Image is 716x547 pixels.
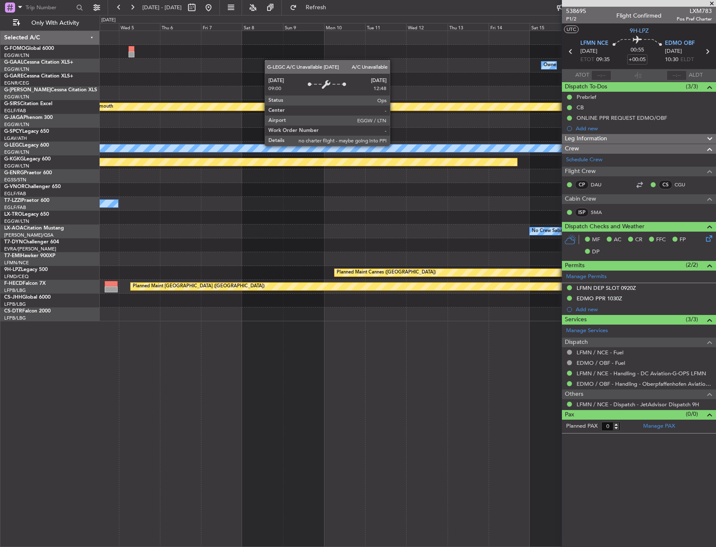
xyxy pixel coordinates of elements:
div: No Crew Sabadell [532,225,571,237]
a: T7-EMIHawker 900XP [4,253,55,258]
span: (3/3) [686,82,698,91]
a: G-ENRGPraetor 600 [4,170,52,175]
span: P1/2 [566,15,586,23]
span: [DATE] [665,47,682,56]
span: 09:35 [596,56,610,64]
div: Planned Maint Cannes ([GEOGRAPHIC_DATA]) [337,266,436,279]
span: Crew [565,144,579,154]
a: EGLF/FAB [4,191,26,197]
span: ETOT [580,56,594,64]
div: Sun 9 [283,23,324,31]
a: G-KGKGLegacy 600 [4,157,51,162]
span: (3/3) [686,315,698,324]
span: FFC [656,236,666,244]
a: LFMN / NCE - Fuel [577,349,623,356]
span: G-VNOR [4,184,25,189]
span: Only With Activity [22,20,88,26]
a: G-GAALCessna Citation XLS+ [4,60,73,65]
div: ONLINE PPR REQUEST EDMO/OBF [577,114,667,121]
a: LFMN / NCE - Dispatch - JetAdvisor Dispatch 9H [577,401,699,408]
a: SMA [591,209,610,216]
a: G-SIRSCitation Excel [4,101,52,106]
div: Mon 10 [324,23,365,31]
span: 9H-LPZ [630,26,649,35]
a: G-VNORChallenger 650 [4,184,61,189]
a: EGGW/LTN [4,94,29,100]
div: CS [659,180,672,189]
span: CR [635,236,642,244]
div: Add new [576,125,712,132]
a: LFPB/LBG [4,301,26,307]
a: CS-JHHGlobal 6000 [4,295,51,300]
a: G-[PERSON_NAME]Cessna Citation XLS [4,88,97,93]
a: LX-AOACitation Mustang [4,226,64,231]
a: LX-TROLegacy 650 [4,212,49,217]
a: LFPB/LBG [4,315,26,321]
a: T7-DYNChallenger 604 [4,240,59,245]
a: G-FOMOGlobal 6000 [4,46,54,51]
a: 9H-LPZLegacy 500 [4,267,48,272]
span: G-GARE [4,74,23,79]
button: UTC [564,26,579,33]
div: Owner [543,59,558,72]
span: 00:55 [631,46,644,54]
span: 10:30 [665,56,678,64]
span: CS-JHH [4,295,22,300]
span: Others [565,390,583,399]
span: G-FOMO [4,46,26,51]
a: LFMD/CEQ [4,273,28,280]
div: Tue 11 [365,23,406,31]
div: Wed 5 [119,23,160,31]
div: Planned Maint [GEOGRAPHIC_DATA] ([GEOGRAPHIC_DATA]) [133,280,265,293]
input: Trip Number [26,1,74,14]
a: LGAV/ATH [4,135,27,142]
a: DAU [591,181,610,188]
div: Flight Confirmed [616,11,662,20]
span: 9H-LPZ [4,267,21,272]
span: (0/0) [686,410,698,418]
a: EGGW/LTN [4,121,29,128]
input: --:-- [591,70,611,80]
span: Dispatch [565,338,588,347]
span: Dispatch Checks and Weather [565,222,644,232]
div: [DATE] [101,17,116,24]
span: G-SPCY [4,129,22,134]
a: EVRA/[PERSON_NAME] [4,246,56,252]
div: Fri 7 [201,23,242,31]
a: [PERSON_NAME]/QSA [4,232,54,238]
a: EGGW/LTN [4,218,29,224]
div: Sat 8 [242,23,283,31]
span: ELDT [680,56,694,64]
span: T7-LZZI [4,198,21,203]
div: Sat 15 [530,23,571,31]
span: AC [614,236,621,244]
a: EGNR/CEG [4,80,29,86]
div: ISP [575,208,589,217]
span: G-JAGA [4,115,23,120]
span: Permits [565,261,585,271]
div: Add new [576,306,712,313]
div: Thu 6 [160,23,201,31]
a: LFPB/LBG [4,287,26,294]
span: Services [565,315,587,325]
span: [DATE] - [DATE] [142,4,182,11]
span: Pos Pref Charter [677,15,712,23]
a: T7-LZZIPraetor 600 [4,198,49,203]
span: G-GAAL [4,60,23,65]
span: G-KGKG [4,157,24,162]
a: CGU [675,181,693,188]
a: G-LEGCLegacy 600 [4,143,49,148]
a: EGGW/LTN [4,66,29,72]
div: Wed 12 [406,23,447,31]
span: F-HECD [4,281,23,286]
a: LFMN / NCE - Handling - DC Aviation-G-OPS LFMN [577,370,706,377]
span: (2/2) [686,261,698,269]
span: LXM783 [677,7,712,15]
a: EDMO / OBF - Handling - Oberpfaffenhofen Aviation Service GmbH [577,380,712,387]
a: Manage Services [566,327,608,335]
span: T7-EMI [4,253,21,258]
a: Manage Permits [566,273,607,281]
a: Schedule Crew [566,156,603,164]
span: LX-TRO [4,212,22,217]
span: G-LEGC [4,143,22,148]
